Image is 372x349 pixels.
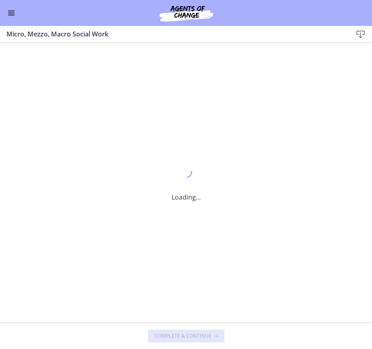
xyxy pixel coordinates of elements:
p: Loading... [172,192,201,202]
span: Complete & continue [155,333,211,339]
img: Agents of Change Social Work Test Prep [138,3,235,23]
button: Complete & continue [148,330,224,343]
button: Enable menu [6,8,16,18]
h3: Micro, Mezzo, Macro Social Work [6,29,340,39]
div: 1 [172,164,201,183]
